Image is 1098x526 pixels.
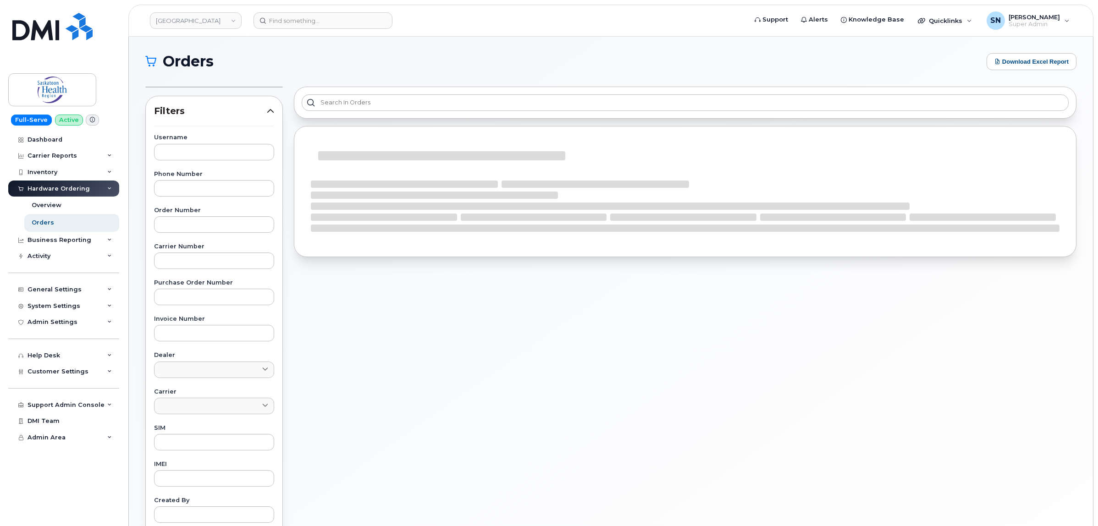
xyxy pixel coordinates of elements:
label: Order Number [154,208,274,214]
button: Download Excel Report [987,53,1076,70]
label: IMEI [154,461,274,467]
label: Phone Number [154,171,274,177]
label: Invoice Number [154,316,274,322]
label: SIM [154,425,274,431]
label: Carrier [154,389,274,395]
input: Search in orders [302,94,1069,111]
label: Purchase Order Number [154,280,274,286]
label: Created By [154,498,274,504]
label: Carrier Number [154,244,274,250]
label: Dealer [154,352,274,358]
span: Orders [163,55,214,68]
span: Filters [154,104,267,118]
label: Username [154,135,274,141]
